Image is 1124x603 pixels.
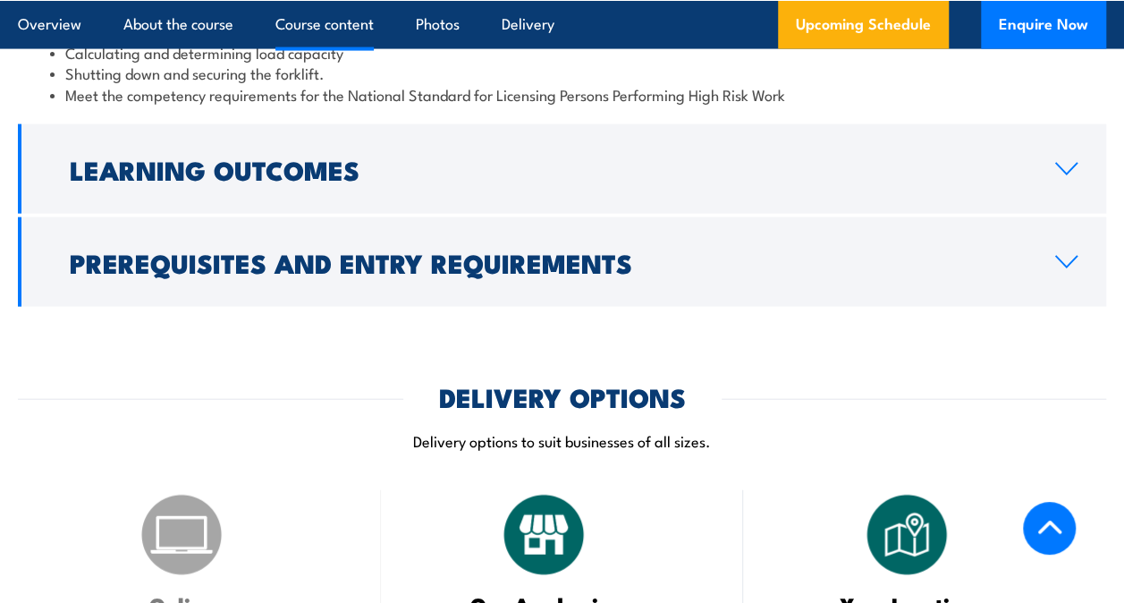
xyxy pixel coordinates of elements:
[18,217,1106,307] a: Prerequisites and Entry Requirements
[70,157,1027,181] h2: Learning Outcomes
[50,42,1074,63] li: Calculating and determining load capacity
[18,430,1106,451] p: Delivery options to suit businesses of all sizes.
[50,84,1074,105] li: Meet the competency requirements for the National Standard for Licensing Persons Performing High ...
[50,63,1074,83] li: Shutting down and securing the forklift.
[439,385,686,408] h2: DELIVERY OPTIONS
[70,251,1027,274] h2: Prerequisites and Entry Requirements
[18,124,1106,214] a: Learning Outcomes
